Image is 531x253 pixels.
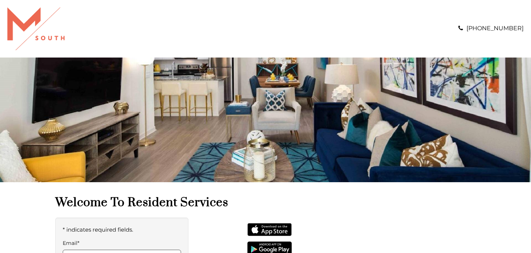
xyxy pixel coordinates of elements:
label: Email* [63,238,181,248]
p: * indicates required fields. [63,225,181,235]
img: A graphic with a red M and the word SOUTH. [7,7,65,50]
h1: Welcome to Resident Services [55,195,476,210]
img: App Store [247,223,292,236]
a: [PHONE_NUMBER] [466,25,524,32]
a: Logo [7,25,65,32]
